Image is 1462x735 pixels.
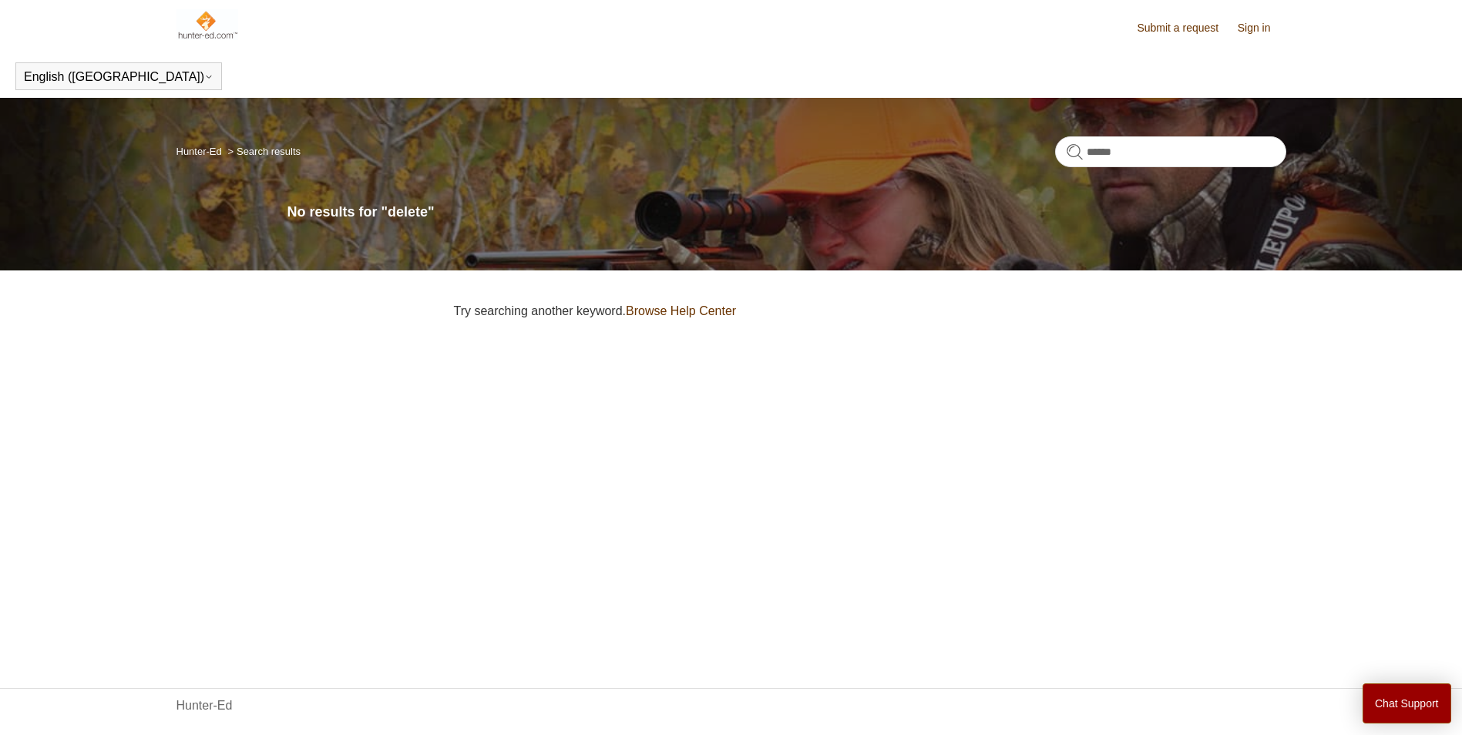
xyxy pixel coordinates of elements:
[1363,683,1451,723] button: Chat Support
[1238,20,1286,36] a: Sign in
[224,146,301,157] li: Search results
[176,146,222,157] a: Hunter-Ed
[626,304,736,317] a: Browse Help Center
[24,70,213,84] button: English ([GEOGRAPHIC_DATA])
[176,146,225,157] li: Hunter-Ed
[287,202,1286,223] h1: No results for "delete"
[176,9,239,40] img: Hunter-Ed Help Center home page
[454,302,1286,321] p: Try searching another keyword.
[1055,136,1286,167] input: Search
[1137,20,1234,36] a: Submit a request
[176,696,233,715] a: Hunter-Ed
